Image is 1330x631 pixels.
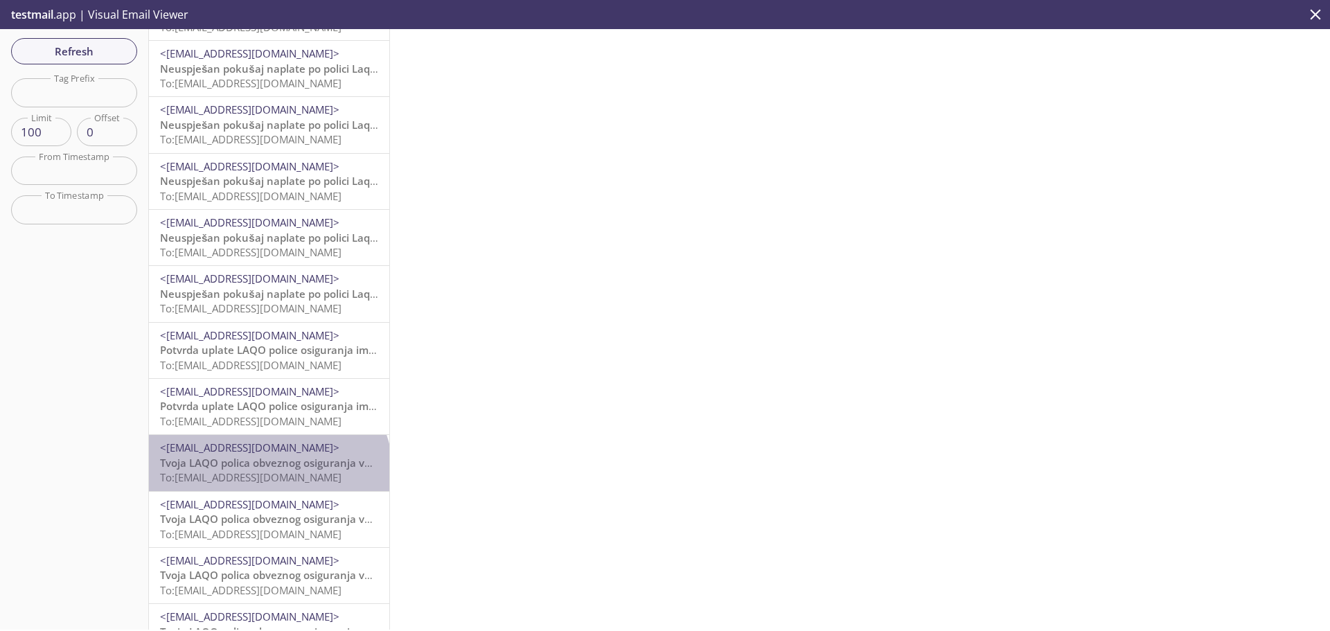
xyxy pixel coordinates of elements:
[11,38,137,64] button: Refresh
[160,245,342,259] span: To: [EMAIL_ADDRESS][DOMAIN_NAME]
[160,470,342,484] span: To: [EMAIL_ADDRESS][DOMAIN_NAME]
[149,210,389,265] div: <[EMAIL_ADDRESS][DOMAIN_NAME]>Neuspješan pokušaj naplate po polici Laqo imovina PL-810001490790/0...
[160,132,342,146] span: To: [EMAIL_ADDRESS][DOMAIN_NAME]
[160,287,529,301] span: Neuspješan pokušaj naplate po polici Laqo imovina PL-810001490788/00
[149,41,389,96] div: <[EMAIL_ADDRESS][DOMAIN_NAME]>Neuspješan pokušaj naplate po polici Laqo imovina PL-810001490800/0...
[160,343,396,357] span: Potvrda uplate LAQO police osiguranja imovine
[160,159,339,173] span: <[EMAIL_ADDRESS][DOMAIN_NAME]>
[160,272,339,285] span: <[EMAIL_ADDRESS][DOMAIN_NAME]>
[160,174,529,188] span: Neuspješan pokušaj naplate po polici Laqo imovina PL-810001490795/00
[149,548,389,603] div: <[EMAIL_ADDRESS][DOMAIN_NAME]>Tvoja LAQO polica obveznog osiguranja vozilaTo:[EMAIL_ADDRESS][DOMA...
[160,583,342,597] span: To: [EMAIL_ADDRESS][DOMAIN_NAME]
[149,154,389,209] div: <[EMAIL_ADDRESS][DOMAIN_NAME]>Neuspješan pokušaj naplate po polici Laqo imovina PL-810001490795/0...
[160,46,339,60] span: <[EMAIL_ADDRESS][DOMAIN_NAME]>
[160,527,342,541] span: To: [EMAIL_ADDRESS][DOMAIN_NAME]
[160,76,342,90] span: To: [EMAIL_ADDRESS][DOMAIN_NAME]
[149,379,389,434] div: <[EMAIL_ADDRESS][DOMAIN_NAME]>Potvrda uplate LAQO police osiguranja imovineTo:[EMAIL_ADDRESS][DOM...
[160,414,342,428] span: To: [EMAIL_ADDRESS][DOMAIN_NAME]
[160,20,342,34] span: To: [EMAIL_ADDRESS][DOMAIN_NAME]
[160,62,529,75] span: Neuspješan pokušaj naplate po polici Laqo imovina PL-810001490800/00
[160,441,339,454] span: <[EMAIL_ADDRESS][DOMAIN_NAME]>
[160,512,387,526] span: Tvoja LAQO polica obveznog osiguranja vozila
[160,384,339,398] span: <[EMAIL_ADDRESS][DOMAIN_NAME]>
[149,266,389,321] div: <[EMAIL_ADDRESS][DOMAIN_NAME]>Neuspješan pokušaj naplate po polici Laqo imovina PL-810001490788/0...
[160,358,342,372] span: To: [EMAIL_ADDRESS][DOMAIN_NAME]
[160,328,339,342] span: <[EMAIL_ADDRESS][DOMAIN_NAME]>
[160,497,339,511] span: <[EMAIL_ADDRESS][DOMAIN_NAME]>
[160,103,339,116] span: <[EMAIL_ADDRESS][DOMAIN_NAME]>
[160,553,339,567] span: <[EMAIL_ADDRESS][DOMAIN_NAME]>
[149,435,389,490] div: <[EMAIL_ADDRESS][DOMAIN_NAME]>Tvoja LAQO polica obveznog osiguranja vozilaTo:[EMAIL_ADDRESS][DOMA...
[149,97,389,152] div: <[EMAIL_ADDRESS][DOMAIN_NAME]>Neuspješan pokušaj naplate po polici Laqo imovina PL-810001490797/0...
[160,215,339,229] span: <[EMAIL_ADDRESS][DOMAIN_NAME]>
[160,231,529,245] span: Neuspješan pokušaj naplate po polici Laqo imovina PL-810001490790/00
[22,42,126,60] span: Refresh
[160,456,387,470] span: Tvoja LAQO polica obveznog osiguranja vozila
[149,323,389,378] div: <[EMAIL_ADDRESS][DOMAIN_NAME]>Potvrda uplate LAQO police osiguranja imovineTo:[EMAIL_ADDRESS][DOM...
[160,189,342,203] span: To: [EMAIL_ADDRESS][DOMAIN_NAME]
[160,301,342,315] span: To: [EMAIL_ADDRESS][DOMAIN_NAME]
[11,7,53,22] span: testmail
[149,492,389,547] div: <[EMAIL_ADDRESS][DOMAIN_NAME]>Tvoja LAQO polica obveznog osiguranja vozilaTo:[EMAIL_ADDRESS][DOMA...
[160,610,339,623] span: <[EMAIL_ADDRESS][DOMAIN_NAME]>
[160,568,387,582] span: Tvoja LAQO polica obveznog osiguranja vozila
[160,118,529,132] span: Neuspješan pokušaj naplate po polici Laqo imovina PL-810001490797/00
[160,399,396,413] span: Potvrda uplate LAQO police osiguranja imovine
